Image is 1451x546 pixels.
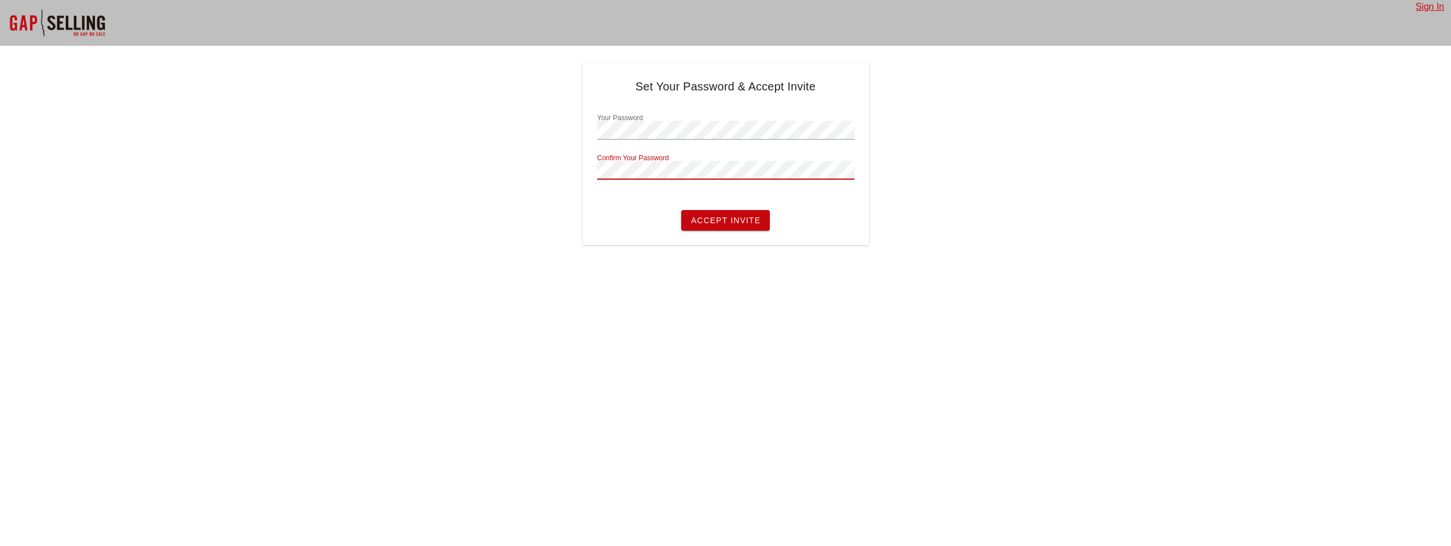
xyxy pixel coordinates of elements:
[597,154,669,163] label: Confirm Your Password
[597,77,854,96] h4: Set Your Password & Accept Invite
[681,210,770,231] button: Accept Invite
[1416,2,1444,11] a: Sign In
[690,216,761,225] span: Accept Invite
[597,114,643,122] label: Your Password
